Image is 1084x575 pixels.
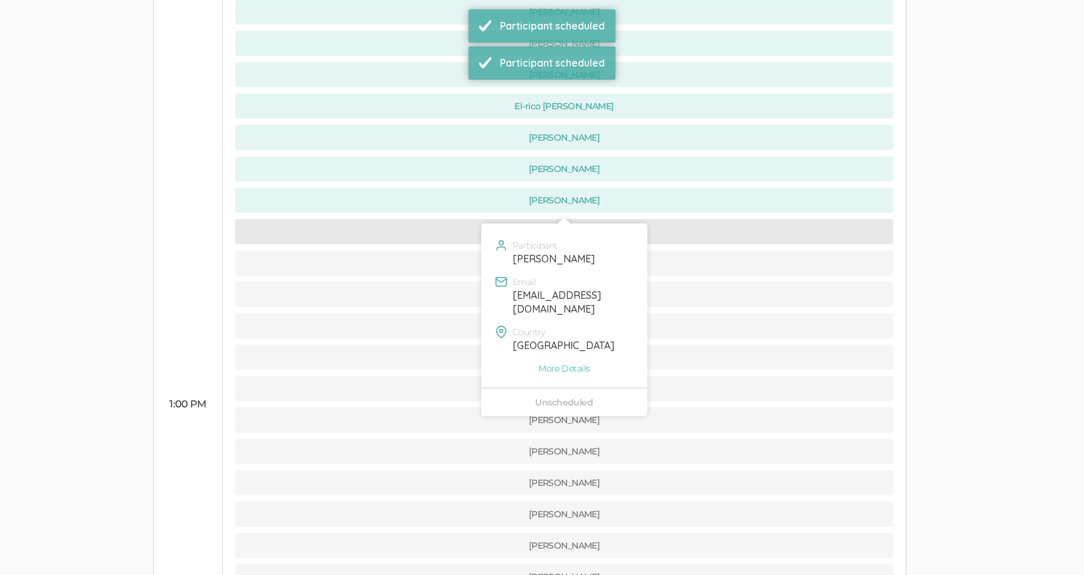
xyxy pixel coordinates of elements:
[235,188,893,213] button: [PERSON_NAME]
[235,407,893,433] button: [PERSON_NAME]
[235,376,893,401] button: [PERSON_NAME]
[235,62,893,87] button: [PERSON_NAME]
[495,239,507,252] img: user.svg
[235,345,893,370] button: [PERSON_NAME]
[235,125,893,150] button: [PERSON_NAME]
[235,313,893,338] button: [PERSON_NAME]
[513,252,632,266] div: [PERSON_NAME]
[235,470,893,495] button: [PERSON_NAME]
[235,250,893,276] button: [PERSON_NAME]
[235,94,893,119] button: El-rico [PERSON_NAME]
[1021,515,1084,575] iframe: Chat Widget
[235,156,893,181] button: [PERSON_NAME]
[235,219,893,244] button: [PERSON_NAME]
[513,241,558,250] span: Participant
[235,439,893,464] button: [PERSON_NAME]
[166,397,210,412] div: 1:00 PM
[513,328,545,336] span: Country
[513,277,536,286] span: Email
[513,338,632,353] div: [GEOGRAPHIC_DATA]
[495,276,507,288] img: mail.16x16.green.svg
[491,398,638,407] div: Unscheduled
[491,362,638,375] a: More Details
[513,288,632,317] div: [EMAIL_ADDRESS][DOMAIN_NAME]
[500,19,605,33] div: Participant scheduled
[235,31,893,56] button: [PERSON_NAME]
[500,56,605,70] div: Participant scheduled
[235,502,893,527] button: [PERSON_NAME]
[235,533,893,558] button: [PERSON_NAME]
[235,282,893,307] button: [PERSON_NAME]
[495,326,507,338] img: mapPin.svg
